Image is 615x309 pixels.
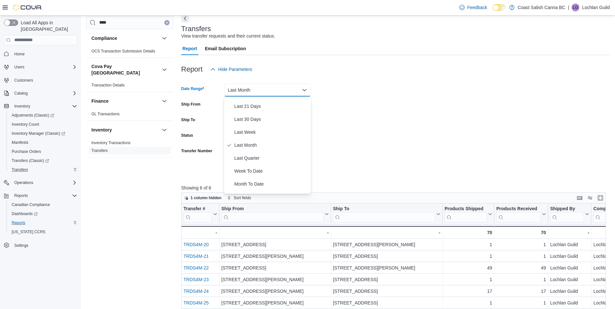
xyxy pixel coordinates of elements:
button: Finance [91,98,159,104]
div: [STREET_ADDRESS][PERSON_NAME] [221,276,329,283]
a: Dashboards [6,209,80,218]
p: Showing 6 of 6 [181,185,610,191]
span: Last 30 Days [234,115,308,123]
span: Adjustments (Classic) [9,111,77,119]
span: Report [183,42,197,55]
span: Home [12,50,77,58]
div: 1 [496,299,546,307]
div: Lochlan Guild [572,4,579,11]
div: 49 [496,264,546,272]
span: Hide Parameters [218,66,252,73]
button: Catalog [12,89,30,97]
span: Canadian Compliance [9,201,77,209]
a: Adjustments (Classic) [9,111,57,119]
div: 70 [496,229,546,236]
a: [US_STATE] CCRS [9,228,48,236]
span: Quarter To Date [234,193,308,201]
button: Operations [12,179,36,187]
span: Manifests [9,139,77,146]
span: Last Quarter [234,154,308,162]
span: Email Subscription [205,42,246,55]
div: Ship From [221,206,324,222]
button: Inventory [160,126,168,134]
span: Transfers (Classic) [9,157,77,165]
span: Purchase Orders [9,148,77,155]
button: Display options [586,194,594,202]
span: Users [14,64,24,70]
button: Transfers [6,165,80,174]
div: [STREET_ADDRESS][PERSON_NAME] [221,299,329,307]
p: | [568,4,569,11]
button: Next [181,15,189,22]
button: Last Month [224,84,311,97]
a: Transfers [9,166,30,174]
button: Customers [1,75,80,85]
button: Ship To [333,206,440,222]
label: Status [181,133,193,138]
div: Products Shipped [444,206,487,212]
span: Inventory Manager (Classic) [12,131,65,136]
button: Reports [1,191,80,200]
button: Compliance [91,35,159,41]
span: Last Month [234,141,308,149]
button: Canadian Compliance [6,200,80,209]
div: 1 [496,241,546,248]
span: Inventory Count [9,120,77,128]
a: Adjustments (Classic) [6,111,80,120]
div: - [333,229,440,236]
span: Month To Date [234,180,308,188]
span: Reports [9,219,77,227]
a: Reports [9,219,28,227]
span: GL Transactions [91,111,120,117]
span: Inventory Count [12,122,39,127]
button: Catalog [1,89,80,98]
div: [STREET_ADDRESS][PERSON_NAME] [333,264,440,272]
a: Transfers (Classic) [6,156,80,165]
div: - [221,229,329,236]
h3: Transfers [181,25,211,33]
a: Manifests [9,139,31,146]
div: Transfer Url [183,206,212,222]
div: - [550,229,589,236]
a: TRDS4M-20 [183,242,209,247]
a: Canadian Compliance [9,201,53,209]
button: Finance [160,97,168,105]
span: Customers [12,76,77,84]
label: Ship From [181,102,200,107]
button: Users [12,63,27,71]
button: Purchase Orders [6,147,80,156]
div: Ship To [333,206,435,212]
span: Reports [12,220,25,225]
div: [STREET_ADDRESS] [221,264,329,272]
a: Transaction Details [91,83,124,87]
span: Users [12,63,77,71]
span: Manifests [12,140,28,145]
div: 1 [496,276,546,283]
input: Dark Mode [492,4,506,11]
span: Dashboards [12,211,38,216]
button: Reports [12,192,30,200]
button: Operations [1,178,80,187]
div: 1 [444,276,492,283]
a: Transfers [91,148,108,153]
span: Dashboards [9,210,77,218]
span: Reports [12,192,77,200]
span: Catalog [14,91,28,96]
div: Finance [86,110,173,120]
div: [STREET_ADDRESS] [333,276,440,283]
div: [STREET_ADDRESS][PERSON_NAME] [333,241,440,248]
span: Operations [14,180,33,185]
span: Last 21 Days [234,102,308,110]
span: Week To Date [234,167,308,175]
a: Inventory Manager (Classic) [6,129,80,138]
div: 1 [496,252,546,260]
span: Transfers [12,167,28,172]
button: [US_STATE] CCRS [6,227,80,236]
span: Inventory [12,102,77,110]
button: Products Received [496,206,546,222]
div: Lochlan Guild [550,299,589,307]
a: Inventory Count [9,120,42,128]
div: View transfer requests and their current status. [181,33,275,40]
div: Shipped By [550,206,584,212]
div: Ship To [333,206,435,222]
